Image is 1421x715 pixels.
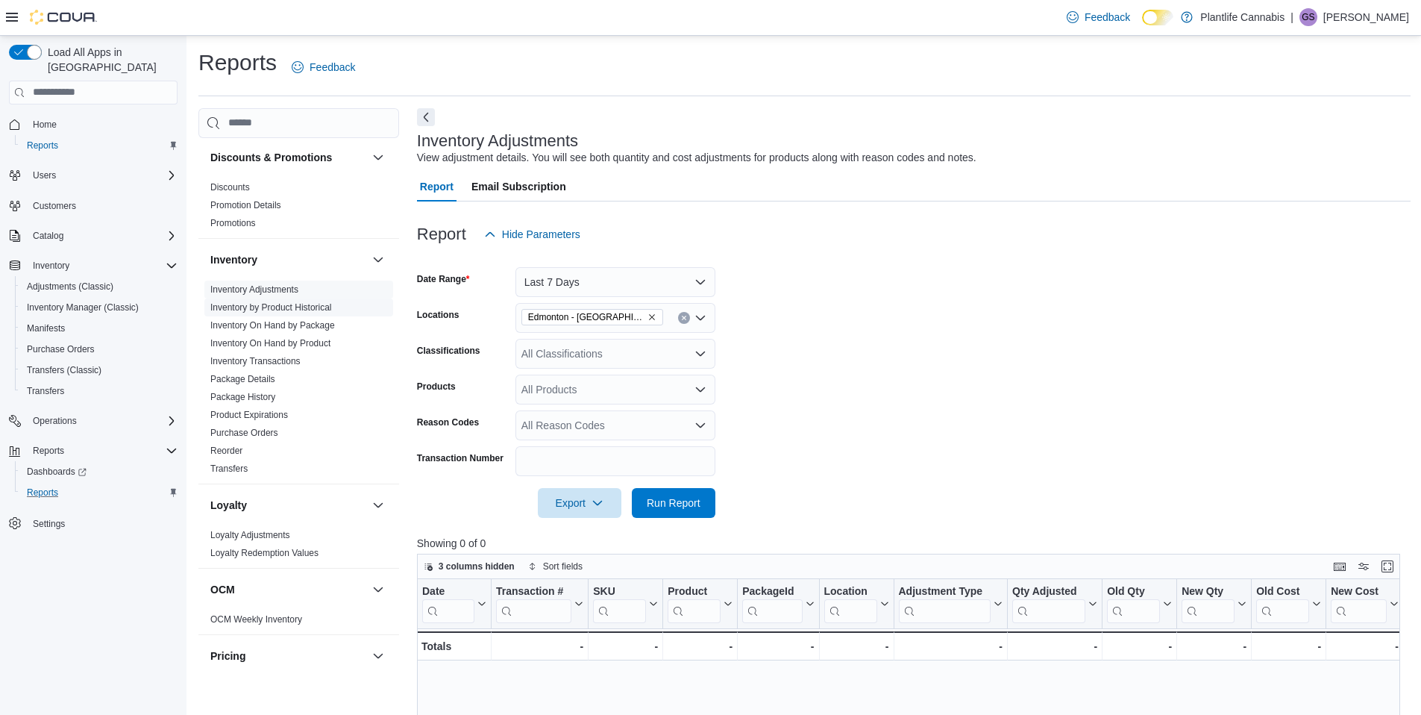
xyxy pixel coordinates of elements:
button: Reports [3,440,183,461]
span: Transfers [210,463,248,475]
span: Transfers (Classic) [21,361,178,379]
button: OCM [210,582,366,597]
div: Transaction Url [496,584,571,622]
div: Qty Adjusted [1012,584,1085,599]
button: Qty Adjusted [1012,584,1097,622]
button: Discounts & Promotions [210,150,366,165]
span: Edmonton - [GEOGRAPHIC_DATA] Currents [528,310,644,325]
button: Inventory Manager (Classic) [15,297,183,318]
button: New Cost [1331,584,1399,622]
div: - [1107,637,1172,655]
button: Run Report [632,488,715,518]
span: Feedback [310,60,355,75]
h3: Inventory Adjustments [417,132,578,150]
span: Catalog [27,227,178,245]
button: Catalog [27,227,69,245]
div: Old Qty [1107,584,1160,622]
button: Loyalty [210,498,366,513]
span: Promotion Details [210,199,281,211]
div: SKU URL [593,584,646,622]
a: Adjustments (Classic) [21,278,119,296]
span: Package Details [210,373,275,385]
span: Feedback [1085,10,1130,25]
a: Package Details [210,374,275,384]
a: Transfers [210,463,248,474]
div: New Cost [1331,584,1387,599]
button: Reports [15,482,183,503]
label: Locations [417,309,459,321]
a: Home [27,116,63,134]
span: Settings [27,513,178,532]
button: Open list of options [694,348,706,360]
span: Sort fields [543,561,583,572]
button: Location [824,584,888,622]
nav: Complex example [9,107,178,573]
div: Adjustment Type [898,584,991,622]
span: Email Subscription [471,172,566,202]
span: Inventory Transactions [210,355,301,367]
button: SKU [593,584,658,622]
button: Home [3,113,183,135]
div: Package URL [742,584,802,622]
span: Package History [210,391,275,403]
div: Discounts & Promotions [198,178,399,238]
a: Loyalty Redemption Values [210,548,319,558]
button: Transaction # [496,584,583,622]
button: Open list of options [694,312,706,324]
button: Manifests [15,318,183,339]
span: Customers [33,200,76,212]
button: Export [538,488,621,518]
span: Reports [27,442,178,460]
span: Purchase Orders [21,340,178,358]
button: PackageId [742,584,814,622]
span: Purchase Orders [210,427,278,439]
div: Location [824,584,876,599]
div: - [1012,637,1097,655]
div: Product [668,584,721,622]
button: Users [27,166,62,184]
span: Dark Mode [1142,25,1143,26]
button: Keyboard shortcuts [1331,558,1349,575]
span: Run Report [647,496,700,511]
div: - [593,637,658,655]
span: Settings [33,518,65,530]
a: Feedback [1061,2,1136,32]
button: Date [422,584,486,622]
button: Inventory [27,257,75,275]
a: Discounts [210,182,250,193]
a: Product Expirations [210,410,288,420]
span: Reports [21,137,178,154]
div: SKU [593,584,646,599]
button: OCM [369,581,387,599]
div: Transaction # [496,584,571,599]
span: Transfers [27,385,64,397]
button: Customers [3,195,183,216]
button: Loyalty [369,496,387,514]
div: Date [422,584,474,599]
div: New Qty [1182,584,1235,622]
div: View adjustment details. You will see both quantity and cost adjustments for products along with ... [417,150,976,166]
span: Edmonton - Windermere Currents [521,309,663,325]
a: Reports [21,137,64,154]
span: Operations [27,412,178,430]
button: Inventory [3,255,183,276]
span: Purchase Orders [27,343,95,355]
label: Classifications [417,345,480,357]
span: Inventory On Hand by Product [210,337,330,349]
button: Inventory [369,251,387,269]
span: Reports [33,445,64,457]
span: Reports [27,140,58,152]
button: Old Qty [1107,584,1172,622]
label: Reason Codes [417,416,479,428]
span: Loyalty Redemption Values [210,547,319,559]
div: Loyalty [198,526,399,568]
button: Adjustments (Classic) [15,276,183,297]
button: Last 7 Days [515,267,715,297]
span: Inventory [33,260,69,272]
button: Transfers (Classic) [15,360,183,381]
h3: Loyalty [210,498,247,513]
a: Reorder [210,446,242,456]
span: Catalog [33,230,63,242]
img: Cova [30,10,97,25]
a: Inventory On Hand by Product [210,338,330,349]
